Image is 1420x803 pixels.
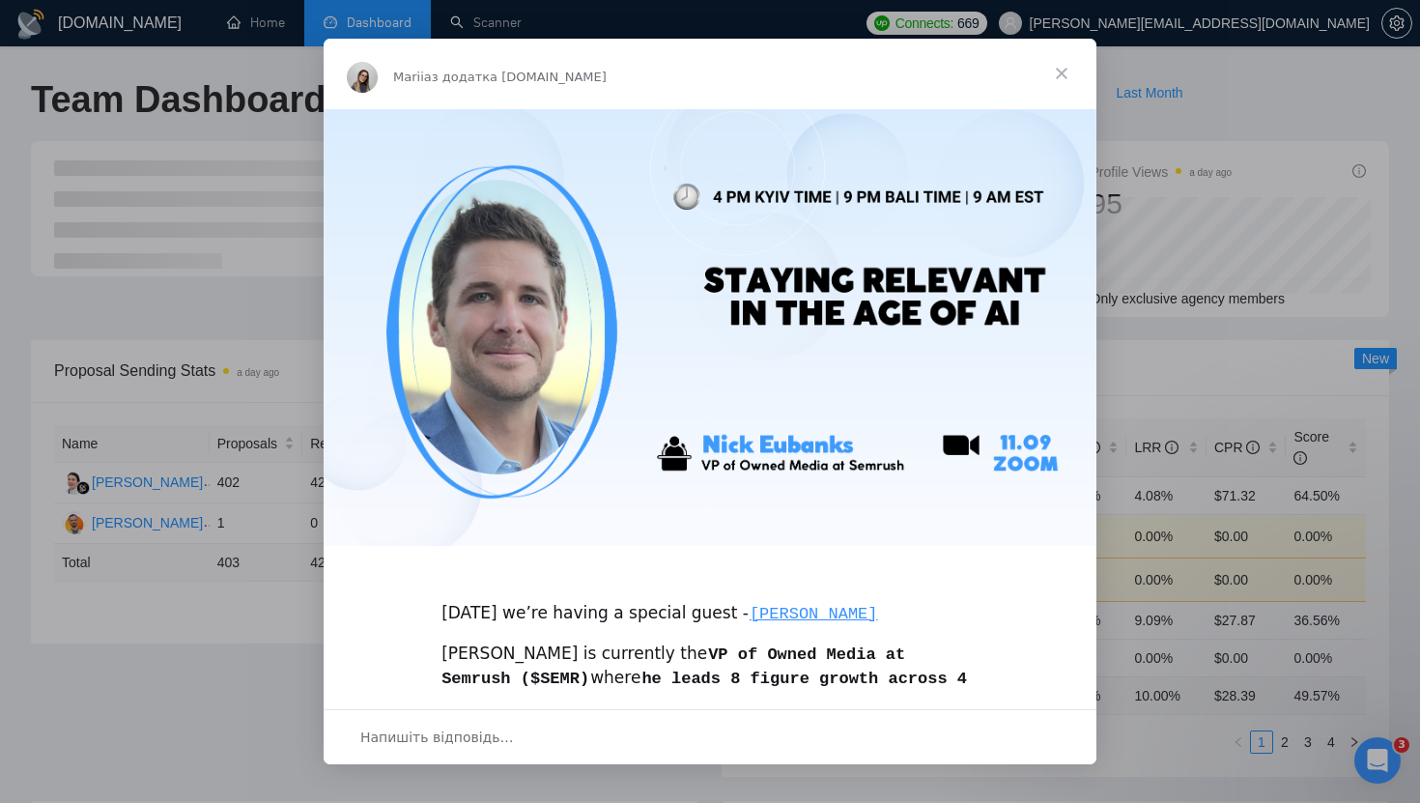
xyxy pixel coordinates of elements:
code: [PERSON_NAME] [749,604,879,624]
span: Напишіть відповідь… [360,725,514,750]
div: [DATE] we’re having a special guest - [441,579,979,626]
a: [PERSON_NAME] [749,603,879,622]
span: з додатка [DOMAIN_NAME] [432,70,607,84]
div: [PERSON_NAME] is currently the where [441,643,979,713]
span: Mariia [393,70,432,84]
code: : [492,691,503,711]
div: Відкрити бесіду й відповісти [324,709,1096,764]
code: VP of Owned Media at Semrush ($SEMR) [441,645,905,689]
img: Profile image for Mariia [347,62,378,93]
span: Закрити [1027,39,1096,108]
code: he leads 8 figure growth across 4 teams [441,669,967,712]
